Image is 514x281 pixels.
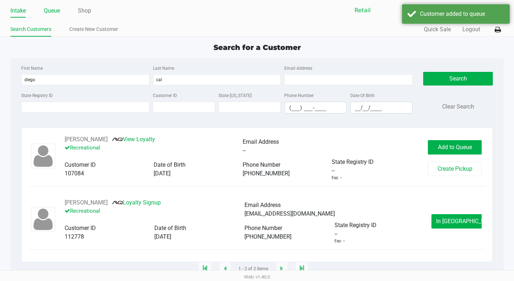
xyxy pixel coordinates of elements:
[65,198,108,207] button: See customer info
[350,92,375,99] label: Date Of Birth
[65,170,84,177] span: 107084
[154,170,170,177] span: [DATE]
[285,102,346,113] input: Format: (999) 999-9999
[21,92,53,99] label: State Registry ID
[65,233,84,240] span: 112778
[429,4,439,17] button: Select
[436,218,496,225] span: In [GEOGRAPHIC_DATA]
[44,6,60,16] a: Queue
[354,6,424,15] span: Retail
[332,175,342,181] div: Exp: --
[65,225,96,231] span: Customer ID
[332,166,335,175] span: --
[238,265,268,272] span: 1 - 2 of 2 items
[423,72,493,86] button: Search
[350,102,412,114] kendo-maskedtextbox: Format: MM/DD/YYYY
[276,262,288,276] app-submit-button: Next
[69,25,118,34] a: Create New Customer
[154,233,171,240] span: [DATE]
[112,136,155,143] a: View Loyalty
[438,144,472,151] span: Add to Queue
[243,170,290,177] span: [PHONE_NUMBER]
[420,10,504,18] div: Customer added to queue
[284,65,312,72] label: Email Address
[78,6,91,16] a: Shop
[243,161,280,168] span: Phone Number
[428,140,482,155] button: Add to Queue
[284,92,314,99] label: Phone Number
[335,222,377,229] span: State Registry ID
[243,138,279,145] span: Email Address
[442,102,474,111] button: Clear Search
[335,230,337,238] span: --
[10,6,26,16] a: Intake
[332,158,374,165] span: State Registry ID
[431,214,482,229] button: In [GEOGRAPHIC_DATA]
[65,161,96,168] span: Customer ID
[154,225,186,231] span: Date of Birth
[153,92,177,99] label: Customer ID
[65,144,243,152] p: Recreational
[21,65,43,72] label: First Name
[424,25,451,34] button: Quick Sale
[154,161,186,168] span: Date of Birth
[438,165,472,172] span: Create Pickup
[244,210,335,217] span: [EMAIL_ADDRESS][DOMAIN_NAME]
[244,225,282,231] span: Phone Number
[335,238,345,244] div: Exp: --
[219,92,252,99] label: State [US_STATE]
[112,199,161,206] a: Loyalty Signup
[462,25,480,34] button: Logout
[351,102,412,113] input: Format: MM/DD/YYYY
[153,65,174,72] label: Last Name
[244,274,270,280] span: Web: v1.40.0
[198,262,212,276] app-submit-button: Move to first page
[65,207,244,215] p: Recreational
[219,262,231,276] app-submit-button: Previous
[214,43,301,52] span: Search for a Customer
[295,262,309,276] app-submit-button: Move to last page
[243,147,246,154] span: --
[244,233,291,240] span: [PHONE_NUMBER]
[10,25,51,34] a: Search Customers
[244,202,281,208] span: Email Address
[65,135,108,144] button: See customer info
[428,162,482,176] button: Create Pickup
